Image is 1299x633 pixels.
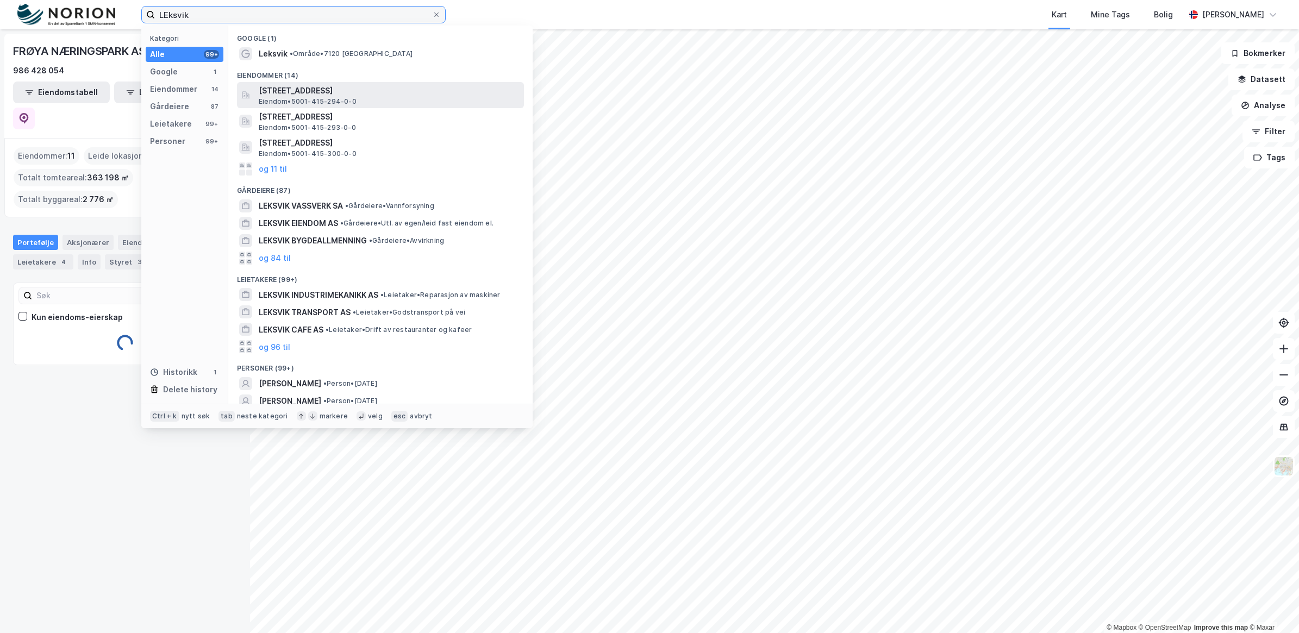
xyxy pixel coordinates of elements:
[340,219,344,227] span: •
[204,120,219,128] div: 99+
[182,412,210,421] div: nytt søk
[391,411,408,422] div: esc
[210,67,219,76] div: 1
[380,291,384,299] span: •
[150,48,165,61] div: Alle
[368,412,383,421] div: velg
[353,308,356,316] span: •
[259,149,357,158] span: Eiendom • 5001-415-300-0-0
[150,34,223,42] div: Kategori
[290,49,413,58] span: Område • 7120 [GEOGRAPHIC_DATA]
[228,178,533,197] div: Gårdeiere (87)
[369,236,372,245] span: •
[163,383,217,396] div: Delete history
[326,325,472,334] span: Leietaker • Drift av restauranter og kafeer
[237,412,288,421] div: neste kategori
[259,97,357,106] span: Eiendom • 5001-415-294-0-0
[228,355,533,375] div: Personer (99+)
[204,137,219,146] div: 99+
[259,123,356,132] span: Eiendom • 5001-415-293-0-0
[1245,581,1299,633] iframe: Chat Widget
[87,171,129,184] span: 363 198 ㎡
[228,267,533,286] div: Leietakere (99+)
[259,252,291,265] button: og 84 til
[1107,624,1136,631] a: Mapbox
[14,191,118,208] div: Totalt byggareal :
[13,82,110,103] button: Eiendomstabell
[134,256,145,267] div: 3
[259,394,321,408] span: [PERSON_NAME]
[259,377,321,390] span: [PERSON_NAME]
[210,102,219,111] div: 87
[259,84,520,97] span: [STREET_ADDRESS]
[1154,8,1173,21] div: Bolig
[326,325,329,334] span: •
[114,82,211,103] button: Leietakertabell
[150,65,178,78] div: Google
[345,202,348,210] span: •
[105,254,149,270] div: Styret
[14,169,133,186] div: Totalt tomteareal :
[14,147,79,165] div: Eiendommer :
[13,42,148,60] div: FRØYA NÆRINGSPARK AS
[259,217,338,230] span: LEKSVIK EIENDOM AS
[353,308,465,317] span: Leietaker • Godstransport på vei
[323,379,377,388] span: Person • [DATE]
[13,254,73,270] div: Leietakere
[1221,42,1295,64] button: Bokmerker
[1052,8,1067,21] div: Kart
[63,235,114,250] div: Aksjonærer
[410,412,432,421] div: avbryt
[259,306,351,319] span: LEKSVIK TRANSPORT AS
[323,397,327,405] span: •
[150,411,179,422] div: Ctrl + k
[1228,68,1295,90] button: Datasett
[290,49,293,58] span: •
[228,26,533,45] div: Google (1)
[32,287,151,304] input: Søk
[323,379,327,387] span: •
[1091,8,1130,21] div: Mine Tags
[67,149,75,162] span: 11
[259,162,287,176] button: og 11 til
[150,366,197,379] div: Historikk
[259,199,343,212] span: LEKSVIK VASSVERK SA
[1244,147,1295,168] button: Tags
[1242,121,1295,142] button: Filter
[1232,95,1295,116] button: Analyse
[118,235,185,250] div: Eiendommer
[228,62,533,82] div: Eiendommer (14)
[58,256,69,267] div: 4
[116,334,134,352] img: spinner.a6d8c91a73a9ac5275cf975e30b51cfb.svg
[218,411,235,422] div: tab
[204,50,219,59] div: 99+
[259,110,520,123] span: [STREET_ADDRESS]
[259,234,367,247] span: LEKSVIK BYGDEALLMENNING
[345,202,434,210] span: Gårdeiere • Vannforsyning
[150,83,197,96] div: Eiendommer
[150,100,189,113] div: Gårdeiere
[1245,581,1299,633] div: Kontrollprogram for chat
[210,85,219,93] div: 14
[150,135,185,148] div: Personer
[32,311,123,324] div: Kun eiendoms-eierskap
[259,289,378,302] span: LEKSVIK INDUSTRIMEKANIKK AS
[320,412,348,421] div: markere
[210,368,219,377] div: 1
[78,254,101,270] div: Info
[380,291,501,299] span: Leietaker • Reparasjon av maskiner
[155,7,432,23] input: Søk på adresse, matrikkel, gårdeiere, leietakere eller personer
[13,235,58,250] div: Portefølje
[83,193,114,206] span: 2 776 ㎡
[1194,624,1248,631] a: Improve this map
[323,397,377,405] span: Person • [DATE]
[259,323,323,336] span: LEKSVIK CAFE AS
[259,47,288,60] span: Leksvik
[150,117,192,130] div: Leietakere
[369,236,444,245] span: Gårdeiere • Avvirkning
[1139,624,1191,631] a: OpenStreetMap
[259,136,520,149] span: [STREET_ADDRESS]
[84,147,161,165] div: Leide lokasjoner :
[13,64,64,77] div: 986 428 054
[17,4,115,26] img: norion-logo.80e7a08dc31c2e691866.png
